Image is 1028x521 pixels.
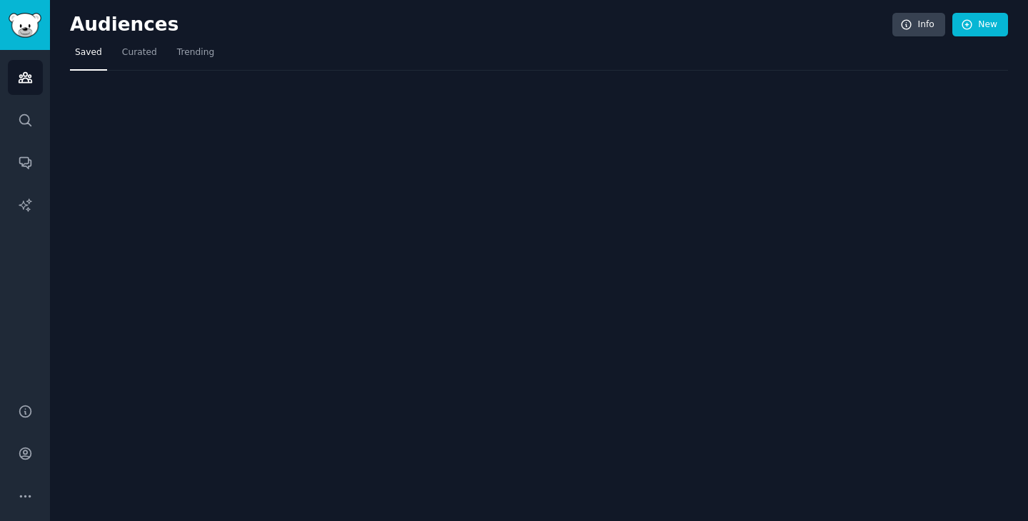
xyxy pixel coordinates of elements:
span: Trending [177,46,214,59]
img: GummySearch logo [9,13,41,38]
a: Saved [70,41,107,71]
span: Saved [75,46,102,59]
a: Curated [117,41,162,71]
a: New [952,13,1008,37]
a: Trending [172,41,219,71]
h2: Audiences [70,14,892,36]
span: Curated [122,46,157,59]
a: Info [892,13,945,37]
